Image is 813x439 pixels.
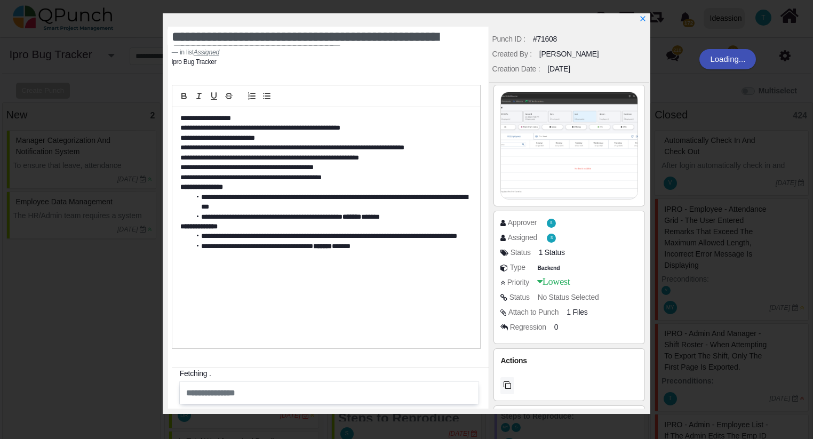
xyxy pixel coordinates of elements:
a: x [639,14,647,23]
div: Regression [510,322,546,333]
span: Selvarani [547,219,556,228]
cite: Source Title [194,49,219,56]
div: Type [510,262,525,273]
span: Backend [535,264,562,273]
div: Punch ID : [492,34,525,45]
div: 0 [554,322,559,333]
div: Status [509,292,530,303]
div: Priority [507,277,529,288]
footer: in list [172,47,481,57]
div: [PERSON_NAME] [539,49,599,60]
span: S [550,221,552,225]
span: S [551,236,553,240]
span: Lowest [537,277,570,286]
div: Creation Date : [492,63,540,75]
button: Copy [500,377,514,394]
u: Assigned [194,49,219,56]
span: <div><span class="badge badge-secondary" style="background-color: #FE9200"> <i class="fa fa-tag p... [539,248,565,257]
div: approver [508,217,537,228]
span: No Status Selected [538,293,599,301]
div: Loading... [699,49,756,69]
div: Fetching [180,368,485,379]
div: [DATE] [547,63,570,75]
div: Attach to Punch [508,307,559,318]
div: assigned [508,232,537,243]
svg: x [639,15,647,22]
div: Status [511,247,531,258]
span: Actions [500,356,527,365]
span: Selvarani [547,234,556,243]
span: 1 Files [567,308,587,316]
div: #71608 [533,34,557,45]
div: Created By : [492,49,531,60]
li: ipro Bug Tracker [172,57,217,67]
